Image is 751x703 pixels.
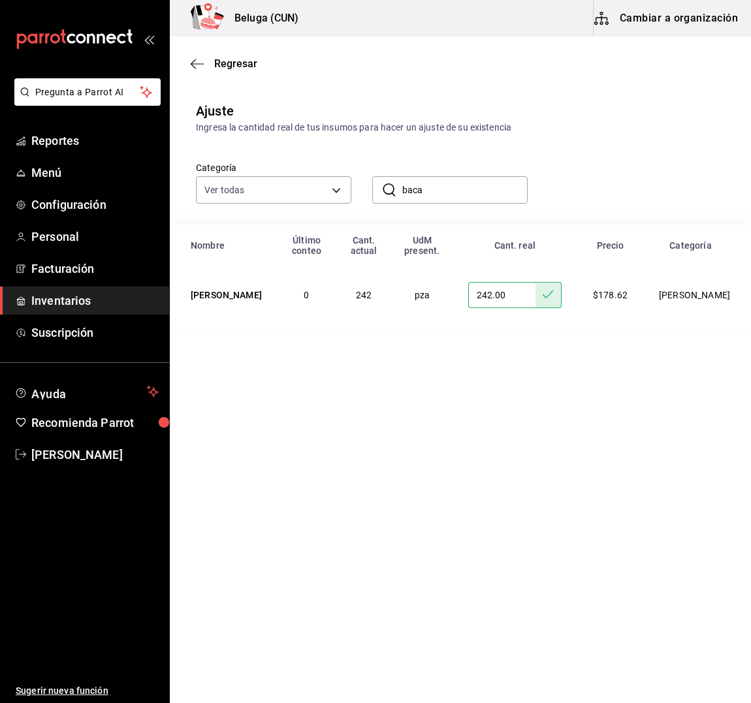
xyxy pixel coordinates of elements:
span: Menú [31,164,159,181]
span: Recomienda Parrot [31,414,159,431]
span: Regresar [214,57,257,70]
span: Configuración [31,196,159,213]
span: Ver todas [204,183,244,196]
span: [PERSON_NAME] [31,446,159,463]
div: Último conteo [285,235,328,256]
span: Sugerir nueva función [16,684,159,698]
span: Inventarios [31,292,159,309]
h3: Beluga (CUN) [224,10,299,26]
button: Pregunta a Parrot AI [14,78,161,106]
span: $178.62 [593,290,628,300]
span: Personal [31,228,159,245]
input: Buscar nombre de insumo [402,177,528,203]
div: Precio [585,240,635,251]
label: Categoría [196,163,351,172]
div: Ajuste [196,101,234,121]
td: [PERSON_NAME] [170,266,278,324]
div: Categoría [651,240,730,251]
span: Pregunta a Parrot AI [35,86,140,99]
td: pza [392,266,453,324]
div: UdM present. [400,235,445,256]
div: Cant. real [460,240,569,251]
span: Suscripción [31,324,159,341]
span: 0 [304,290,309,300]
button: open_drawer_menu [144,34,154,44]
span: Ayuda [31,384,142,399]
a: Pregunta a Parrot AI [9,95,161,108]
span: Facturación [31,260,159,277]
span: 242 [356,290,372,300]
div: Cant. actual [344,235,384,256]
div: Nombre [191,240,270,251]
span: Reportes [31,132,159,149]
input: Sin ajuste [468,282,535,308]
button: Regresar [191,57,257,70]
td: [PERSON_NAME] [643,266,751,324]
div: Ingresa la cantidad real de tus insumos para hacer un ajuste de su existencia [196,121,725,134]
